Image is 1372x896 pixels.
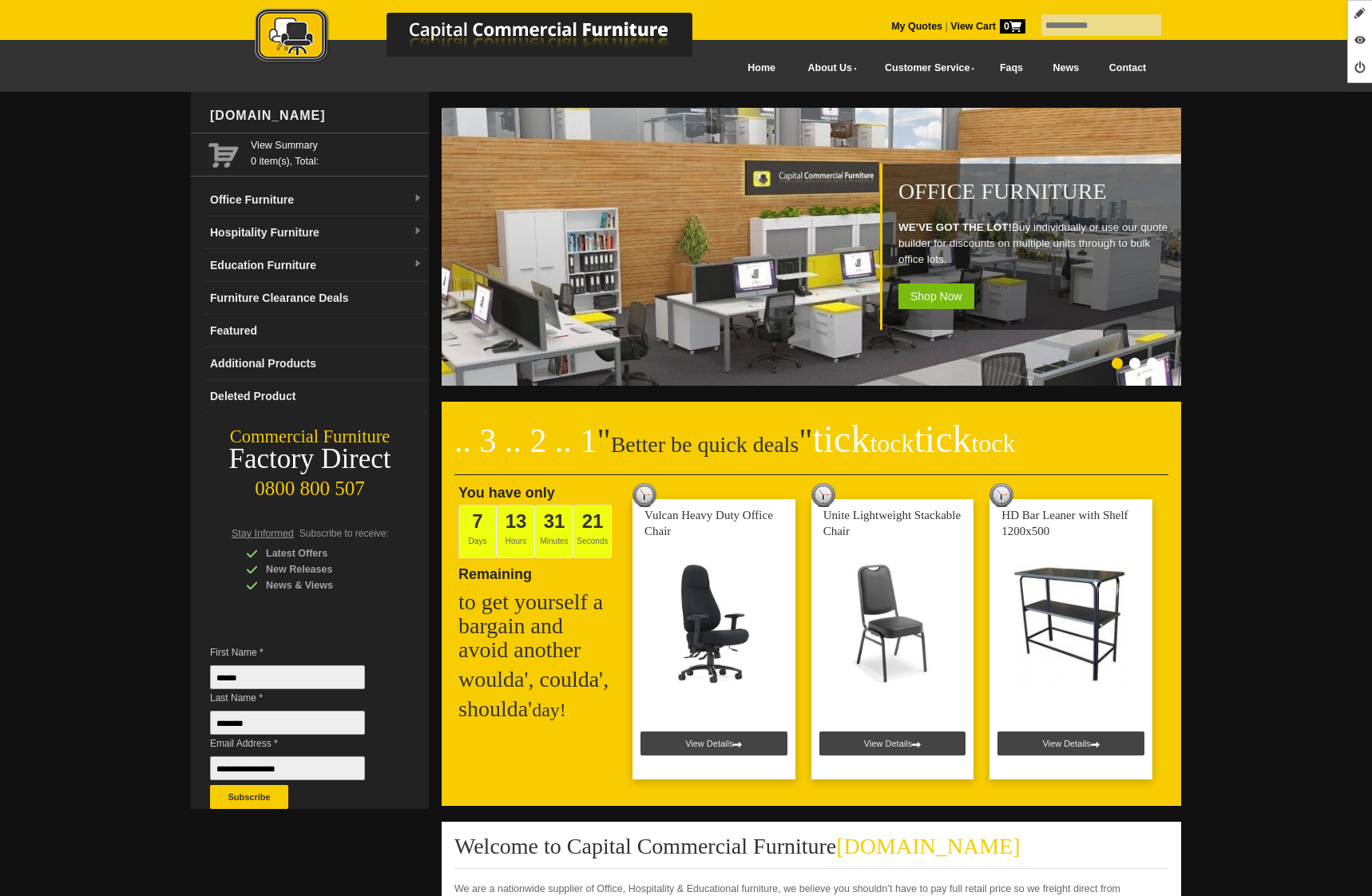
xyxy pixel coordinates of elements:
h2: Better be quick deals [454,427,1168,475]
a: Featured [204,315,429,347]
div: Latest Offers [246,545,398,561]
img: dropdown [413,194,422,204]
li: Page dot 1 [1112,358,1123,369]
img: tick tock deal clock [811,483,835,507]
img: dropdown [413,227,422,236]
span: Days [458,505,497,558]
h2: Welcome to Capital Commercial Furniture [454,835,1168,869]
div: 0800 800 507 [191,470,429,500]
a: News [1038,50,1094,86]
img: Capital Commercial Furniture Logo [211,8,770,66]
span: tock [870,429,914,458]
h2: shoulda' [458,697,618,722]
span: You have only [458,485,555,501]
img: tick tock deal clock [989,483,1013,507]
span: Stay Informed [232,528,294,539]
span: Hours [497,505,535,558]
button: Subscribe [210,785,288,809]
li: Page dot 2 [1129,358,1140,369]
input: First Name * [210,665,365,689]
a: Additional Products [204,347,429,380]
span: tick tick [812,418,1015,460]
img: Office Furniture [442,108,1184,386]
a: About Us [791,50,867,86]
a: Education Furnituredropdown [204,249,429,282]
span: 7 [472,510,482,532]
span: Minutes [535,505,573,558]
span: First Name * [210,644,389,660]
a: View Cart0 [948,21,1025,32]
span: Email Address * [210,735,389,751]
h1: Office Furniture [898,180,1173,204]
a: Office Furnituredropdown [204,184,429,216]
a: Faqs [985,50,1038,86]
img: dropdown [413,260,422,269]
div: New Releases [246,561,398,577]
span: 21 [582,510,604,532]
span: " [597,422,611,459]
span: 0 item(s), Total: [251,137,422,167]
div: Commercial Furniture [191,426,429,448]
div: Factory Direct [191,448,429,470]
span: " [799,422,1015,459]
input: Email Address * [210,756,365,780]
span: tock [971,429,1015,458]
span: 0 [1000,19,1025,34]
div: [DOMAIN_NAME] [204,92,429,140]
span: Last Name * [210,690,389,706]
strong: WE'VE GOT THE LOT! [898,221,1012,233]
h2: to get yourself a bargain and avoid another [458,590,618,662]
span: 13 [506,510,527,532]
a: Hospitality Furnituredropdown [204,216,429,249]
a: Contact [1094,50,1161,86]
a: Furniture Clearance Deals [204,282,429,315]
span: Seconds [573,505,612,558]
img: tick tock deal clock [632,483,656,507]
span: Subscribe to receive: [299,528,389,539]
a: My Quotes [891,21,942,32]
span: day! [532,700,566,720]
li: Page dot 3 [1147,358,1158,369]
h2: woulda', coulda', [458,668,618,692]
span: 31 [544,510,565,532]
span: [DOMAIN_NAME] [836,834,1020,858]
a: Deleted Product [204,380,429,413]
span: Shop Now [898,283,974,309]
a: Capital Commercial Furniture Logo [211,8,770,71]
strong: View Cart [950,21,1025,32]
div: News & Views [246,577,398,593]
p: Buy individually or use our quote builder for discounts on multiple units through to bulk office ... [898,220,1173,268]
span: .. 3 .. 2 .. 1 [454,422,597,459]
a: View Summary [251,137,422,153]
input: Last Name * [210,711,365,735]
a: Office Furniture WE'VE GOT THE LOT!Buy individually or use our quote builder for discounts on mul... [442,377,1184,388]
a: Customer Service [867,50,985,86]
span: Remaining [458,560,532,582]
